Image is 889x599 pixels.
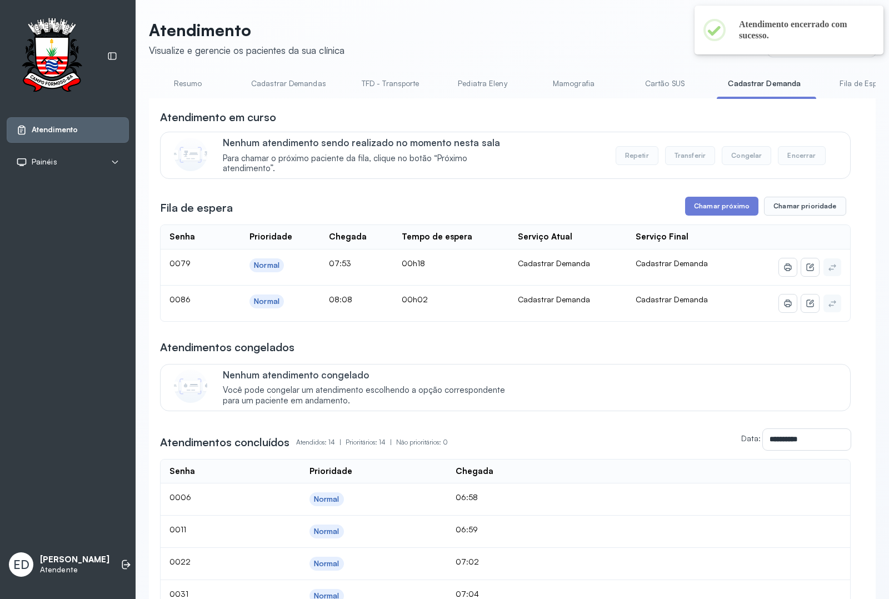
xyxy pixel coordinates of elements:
[296,435,346,450] p: Atendidos: 14
[456,589,479,598] span: 07:04
[636,258,708,268] span: Cadastrar Demanda
[665,146,716,165] button: Transferir
[329,232,367,242] div: Chegada
[169,557,191,566] span: 0022
[636,232,688,242] div: Serviço Final
[329,258,351,268] span: 07:53
[456,492,478,502] span: 06:58
[169,258,191,268] span: 0079
[722,146,771,165] button: Congelar
[346,435,396,450] p: Prioritários: 14
[169,294,191,304] span: 0086
[518,258,618,268] div: Cadastrar Demanda
[240,74,337,93] a: Cadastrar Demandas
[443,74,521,93] a: Pediatra Eleny
[456,525,478,534] span: 06:59
[254,261,279,270] div: Normal
[149,74,227,93] a: Resumo
[314,527,339,536] div: Normal
[254,297,279,306] div: Normal
[329,294,352,304] span: 08:08
[16,124,119,136] a: Atendimento
[778,146,825,165] button: Encerrar
[535,74,612,93] a: Mamografia
[456,466,493,477] div: Chegada
[223,385,517,406] span: Você pode congelar um atendimento escolhendo a opção correspondente para um paciente em andamento.
[717,74,812,93] a: Cadastrar Demanda
[149,44,344,56] div: Visualize e gerencie os pacientes da sua clínica
[402,232,472,242] div: Tempo de espera
[160,109,276,125] h3: Atendimento em curso
[741,433,761,443] label: Data:
[169,232,195,242] div: Senha
[174,138,207,171] img: Imagem de CalloutCard
[160,200,233,216] h3: Fila de espera
[626,74,703,93] a: Cartão SUS
[12,18,92,95] img: Logotipo do estabelecimento
[636,294,708,304] span: Cadastrar Demanda
[160,340,294,355] h3: Atendimentos congelados
[339,438,341,446] span: |
[174,370,207,403] img: Imagem de CalloutCard
[169,492,191,502] span: 0006
[685,197,758,216] button: Chamar próximo
[223,369,517,381] p: Nenhum atendimento congelado
[402,294,428,304] span: 00h02
[40,555,109,565] p: [PERSON_NAME]
[351,74,431,93] a: TFD - Transporte
[616,146,658,165] button: Repetir
[456,557,479,566] span: 07:02
[739,19,866,41] h2: Atendimento encerrado com sucesso.
[249,232,292,242] div: Prioridade
[314,559,339,568] div: Normal
[396,435,448,450] p: Não prioritários: 0
[390,438,392,446] span: |
[314,495,339,504] div: Normal
[149,20,344,40] p: Atendimento
[223,137,517,148] p: Nenhum atendimento sendo realizado no momento nesta sala
[518,232,572,242] div: Serviço Atual
[32,157,57,167] span: Painéis
[40,565,109,575] p: Atendente
[309,466,352,477] div: Prioridade
[402,258,425,268] span: 00h18
[169,589,188,598] span: 0031
[223,153,517,174] span: Para chamar o próximo paciente da fila, clique no botão “Próximo atendimento”.
[32,125,78,134] span: Atendimento
[764,197,846,216] button: Chamar prioridade
[169,525,186,534] span: 0011
[160,435,289,450] h3: Atendimentos concluídos
[518,294,618,305] div: Cadastrar Demanda
[169,466,195,477] div: Senha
